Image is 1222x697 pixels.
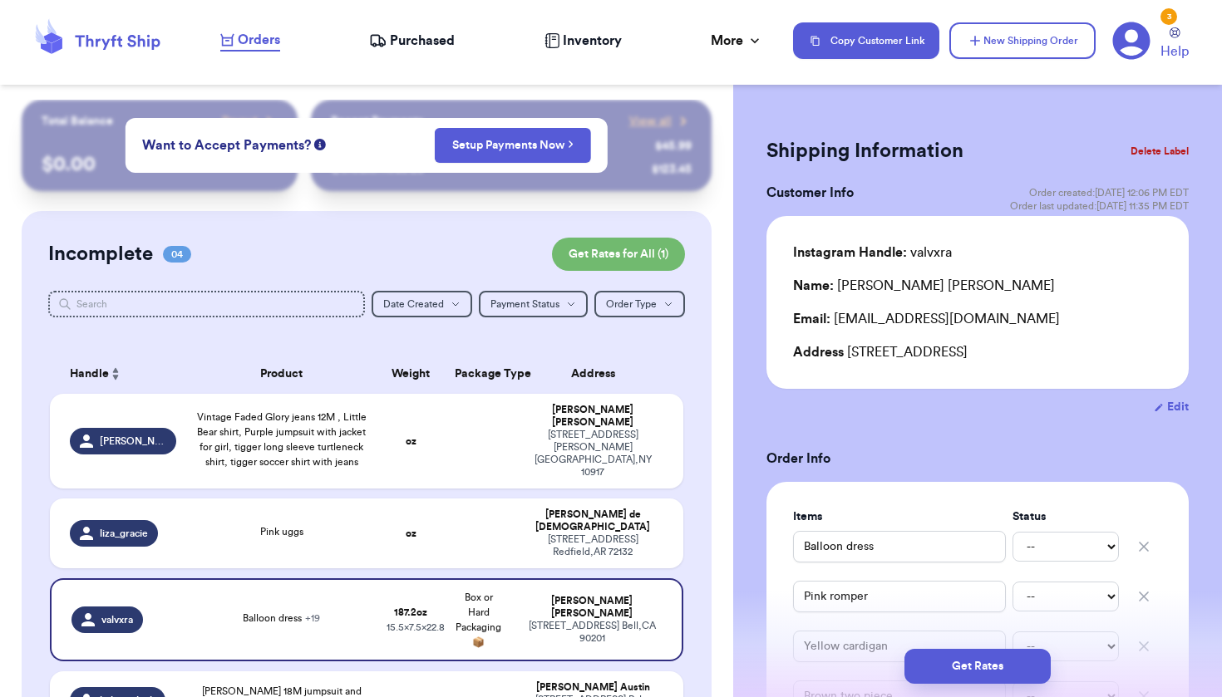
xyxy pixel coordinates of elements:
h3: Order Info [766,449,1189,469]
span: liza_gracie [100,527,148,540]
span: Purchased [390,31,455,51]
span: valvxra [101,613,133,626]
div: 3 [1160,8,1177,25]
th: Product [186,354,377,394]
button: Order Type [594,291,685,317]
span: Payout [222,113,258,130]
p: Total Balance [42,113,113,130]
span: Email: [793,312,830,326]
button: Get Rates for All (1) [552,238,685,271]
span: Inventory [563,31,622,51]
a: 3 [1112,22,1151,60]
a: Setup Payments Now [452,137,574,154]
div: [STREET_ADDRESS] Bell , CA 90201 [523,620,662,645]
span: Order last updated: [DATE] 11:35 PM EDT [1010,199,1189,213]
div: $ 45.99 [655,138,692,155]
button: Date Created [372,291,472,317]
span: Box or Hard Packaging 📦 [456,592,501,647]
button: Sort ascending [109,364,122,384]
span: Payment Status [490,299,559,309]
div: [PERSON_NAME] Austin [523,681,663,694]
h2: Incomplete [48,241,153,268]
span: Address [793,346,844,359]
a: Help [1160,27,1189,61]
div: [STREET_ADDRESS][PERSON_NAME] [GEOGRAPHIC_DATA] , NY 10917 [523,429,663,479]
span: Want to Accept Payments? [142,135,311,155]
span: 15.5 x 7.5 x 22.8 [387,622,445,632]
a: View all [629,113,692,130]
span: 04 [163,246,191,263]
strong: 187.2 oz [394,607,427,617]
div: More [711,31,763,51]
h3: Customer Info [766,183,854,203]
a: Inventory [544,31,622,51]
span: Instagram Handle: [793,246,907,259]
strong: oz [406,436,416,446]
div: valvxra [793,243,952,263]
span: Order created: [DATE] 12:06 PM EDT [1029,186,1189,199]
p: Recent Payments [331,113,423,130]
span: Help [1160,42,1189,61]
h2: Shipping Information [766,138,963,164]
div: [STREET_ADDRESS] [793,342,1162,362]
th: Package Type [445,354,513,394]
a: Orders [220,30,280,52]
span: Order Type [606,299,657,309]
button: Get Rates [904,649,1051,684]
span: Date Created [383,299,444,309]
button: Delete Label [1124,133,1195,169]
span: View all [629,113,672,130]
span: [PERSON_NAME].ox [100,434,166,448]
input: Search [48,291,364,317]
button: Setup Payments Now [435,128,592,163]
span: Balloon dress [243,613,320,623]
span: Orders [238,30,280,50]
button: Edit [1154,399,1189,415]
div: $ 123.45 [652,161,692,178]
th: Address [513,354,683,394]
button: Copy Customer Link [793,22,939,59]
button: Payment Status [479,291,588,317]
span: + 19 [305,613,320,623]
div: [PERSON_NAME] [PERSON_NAME] [793,276,1055,296]
span: Name: [793,279,834,292]
label: Items [793,508,1006,525]
span: Vintage Faded Glory jeans 12M , Little Bear shirt, Purple jumpsuit with jacket for girl, tigger l... [197,412,367,467]
div: [PERSON_NAME] de [DEMOGRAPHIC_DATA] [523,508,663,533]
a: Purchased [369,31,455,51]
a: Payout [222,113,278,130]
p: $ 0.00 [42,151,278,178]
div: [PERSON_NAME] [PERSON_NAME] [523,404,663,429]
strong: oz [406,528,416,538]
div: [EMAIL_ADDRESS][DOMAIN_NAME] [793,309,1162,329]
button: New Shipping Order [949,22,1096,59]
span: Pink uggs [260,527,303,537]
div: [PERSON_NAME] [PERSON_NAME] [523,595,662,620]
label: Status [1013,508,1119,525]
th: Weight [377,354,445,394]
div: [STREET_ADDRESS] Redfield , AR 72132 [523,533,663,558]
span: Handle [70,366,109,383]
